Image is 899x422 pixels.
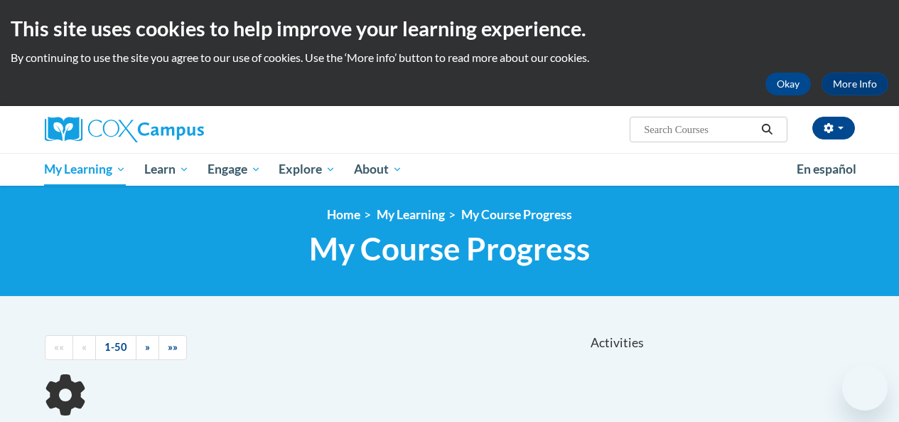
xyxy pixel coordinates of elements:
[145,341,150,353] span: »
[11,50,888,65] p: By continuing to use the site you agree to our use of cookies. Use the ‘More info’ button to read...
[797,162,856,176] span: En español
[34,153,866,186] div: Main menu
[279,161,335,178] span: Explore
[354,161,402,178] span: About
[345,153,411,186] a: About
[269,153,345,186] a: Explore
[642,121,756,138] input: Search Courses
[168,341,178,353] span: »»
[136,335,159,360] a: Next
[327,207,360,222] a: Home
[812,117,855,139] button: Account Settings
[765,73,811,95] button: Okay
[377,207,445,222] a: My Learning
[158,335,187,360] a: End
[95,335,136,360] a: 1-50
[822,73,888,95] a: More Info
[45,117,204,142] img: Cox Campus
[45,117,301,142] a: Cox Campus
[198,153,270,186] a: Engage
[45,335,73,360] a: Begining
[842,365,888,411] iframe: Button to launch messaging window
[82,341,87,353] span: «
[54,341,64,353] span: ««
[309,230,590,268] span: My Course Progress
[72,335,96,360] a: Previous
[144,161,189,178] span: Learn
[787,154,866,184] a: En español
[461,207,572,222] a: My Course Progress
[135,153,198,186] a: Learn
[36,153,136,186] a: My Learning
[44,161,126,178] span: My Learning
[756,121,777,138] button: Search
[11,14,888,43] h2: This site uses cookies to help improve your learning experience.
[591,335,644,351] span: Activities
[208,161,261,178] span: Engage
